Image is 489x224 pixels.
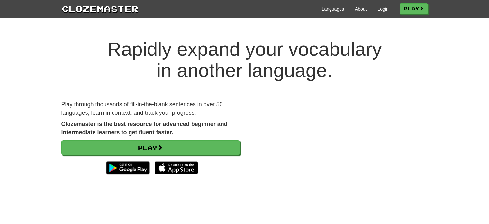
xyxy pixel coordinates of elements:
[61,3,139,15] a: Clozemaster
[61,121,228,136] strong: Clozemaster is the best resource for advanced beginner and intermediate learners to get fluent fa...
[155,161,198,174] img: Download_on_the_App_Store_Badge_US-UK_135x40-25178aeef6eb6b83b96f5f2d004eda3bffbb37122de64afbaef7...
[355,6,367,12] a: About
[322,6,344,12] a: Languages
[103,158,153,178] img: Get it on Google Play
[400,3,428,14] a: Play
[61,101,240,117] p: Play through thousands of fill-in-the-blank sentences in over 50 languages, learn in context, and...
[377,6,388,12] a: Login
[61,140,240,155] a: Play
